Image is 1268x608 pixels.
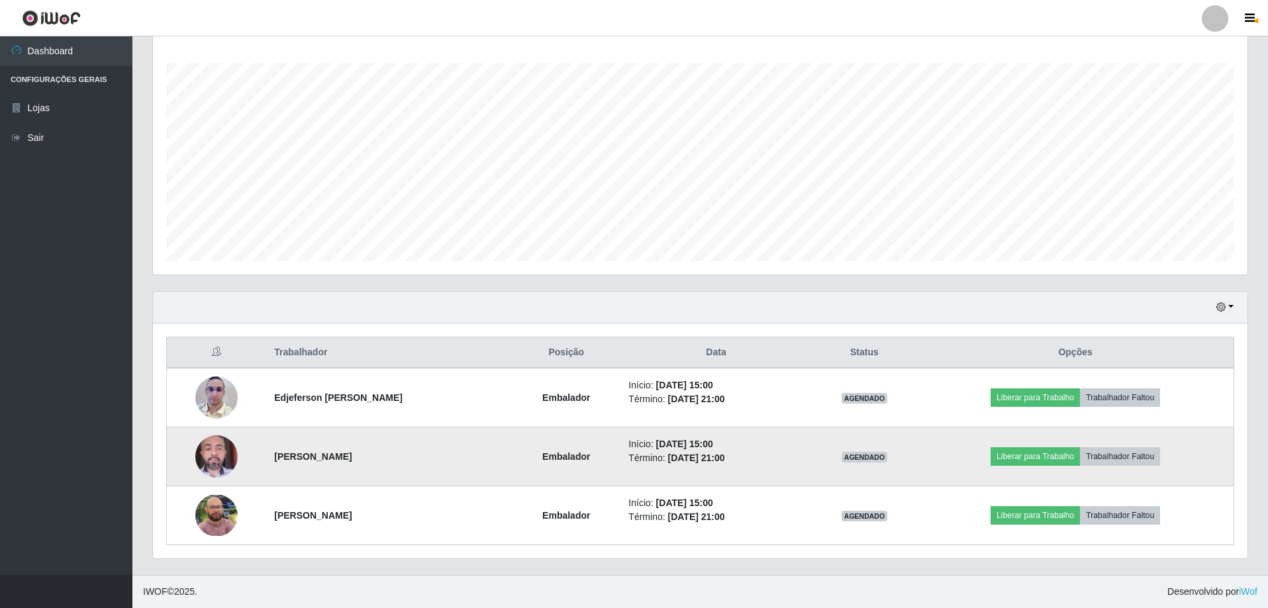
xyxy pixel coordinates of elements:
span: AGENDADO [842,393,888,404]
th: Opções [917,337,1234,369]
li: Término: [628,510,803,524]
strong: Embalador [542,451,590,462]
span: AGENDADO [842,511,888,521]
button: Trabalhador Faltou [1080,388,1160,407]
a: iWof [1239,586,1257,597]
img: 1758902107724.jpeg [195,495,238,537]
li: Término: [628,451,803,465]
span: AGENDADO [842,452,888,462]
time: [DATE] 15:00 [656,439,713,449]
img: 1718556919128.jpeg [195,428,238,484]
th: Trabalhador [266,337,512,369]
li: Início: [628,437,803,451]
th: Status [812,337,918,369]
time: [DATE] 15:00 [656,380,713,390]
time: [DATE] 15:00 [656,498,713,508]
strong: Embalador [542,392,590,403]
button: Trabalhador Faltou [1080,506,1160,525]
li: Início: [628,496,803,510]
img: 1751586862163.jpeg [195,360,238,435]
time: [DATE] 21:00 [667,453,724,463]
th: Data [620,337,811,369]
span: IWOF [143,586,168,597]
time: [DATE] 21:00 [667,511,724,522]
li: Término: [628,392,803,406]
button: Liberar para Trabalho [991,506,1080,525]
span: Desenvolvido por [1167,585,1257,599]
img: CoreUI Logo [22,10,81,26]
button: Liberar para Trabalho [991,447,1080,466]
strong: [PERSON_NAME] [274,510,352,521]
span: © 2025 . [143,585,197,599]
button: Trabalhador Faltou [1080,447,1160,466]
th: Posição [512,337,620,369]
time: [DATE] 21:00 [667,394,724,404]
button: Liberar para Trabalho [991,388,1080,407]
strong: Edjeferson [PERSON_NAME] [274,392,403,403]
li: Início: [628,378,803,392]
strong: Embalador [542,510,590,521]
strong: [PERSON_NAME] [274,451,352,462]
